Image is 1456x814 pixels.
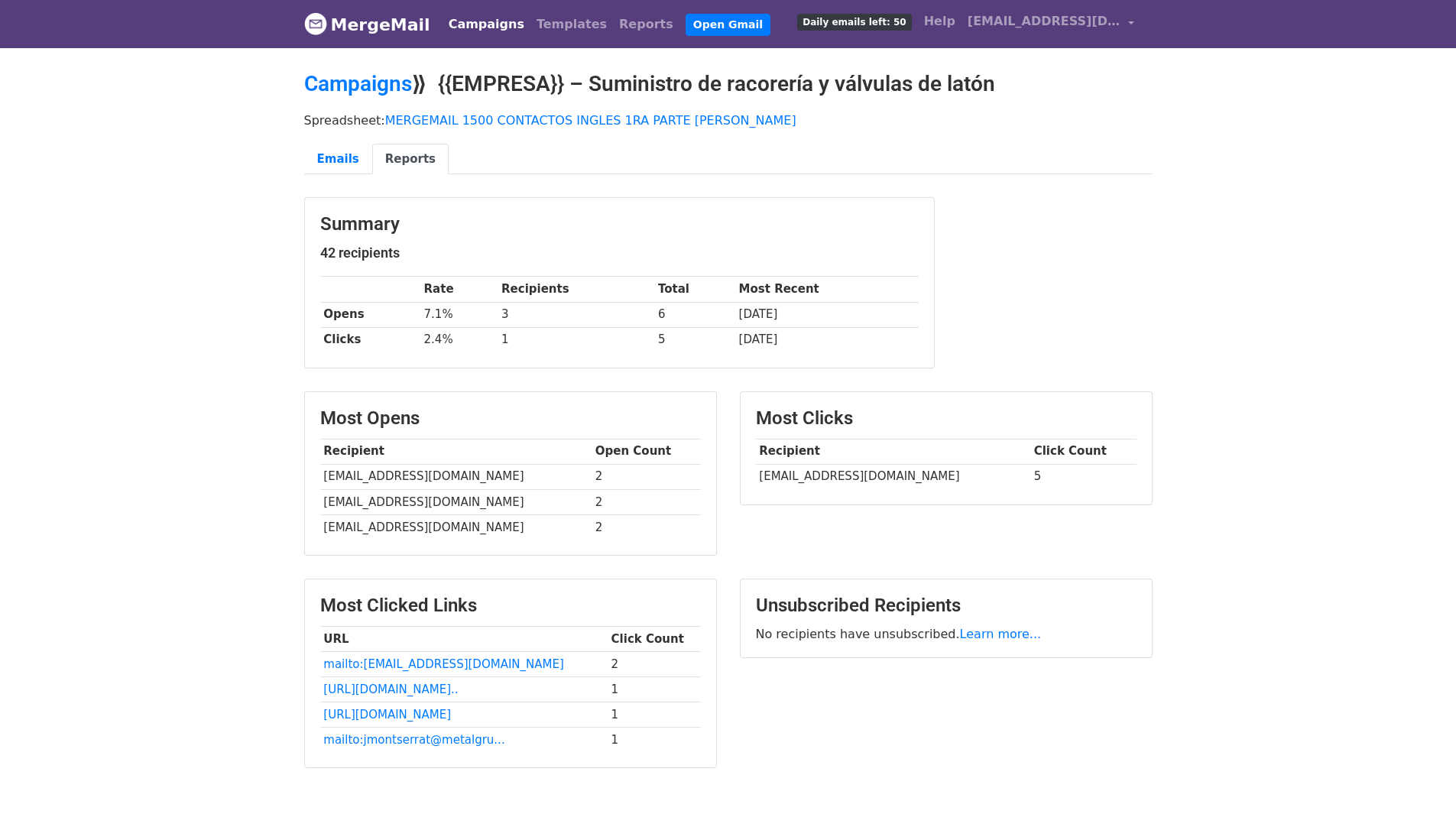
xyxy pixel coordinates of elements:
[592,464,701,489] td: 2
[592,489,701,514] td: 2
[918,6,961,37] a: Help
[530,9,613,40] a: Templates
[756,595,1137,617] h3: Unsubscribed Recipients
[420,327,498,352] td: 2.4%
[304,71,1153,97] h2: ⟫ {{EMPRESA}} – Suministro de racorería y válvulas de latón
[592,439,701,464] th: Open Count
[1030,439,1137,464] th: Click Count
[320,489,592,514] td: [EMAIL_ADDRESS][DOMAIN_NAME]
[592,514,701,540] td: 2
[320,464,592,489] td: [EMAIL_ADDRESS][DOMAIN_NAME]
[498,302,654,327] td: 3
[654,327,735,352] td: 5
[960,627,1042,641] a: Learn more...
[304,112,1153,128] p: Spreadsheet:
[420,302,498,327] td: 7.1%
[735,302,919,327] td: [DATE]
[323,733,504,747] a: mailto:jmontserrat@metalgru...
[791,6,917,37] a: Daily emails left: 50
[385,113,796,128] a: MERGEMAIL 1500 CONTACTOS INGLES 1RA PARTE [PERSON_NAME]
[320,302,420,327] th: Opens
[686,14,770,36] a: Open Gmail
[323,657,564,671] a: mailto:[EMAIL_ADDRESS][DOMAIN_NAME]
[654,302,735,327] td: 6
[304,12,327,35] img: MergeMail logo
[608,728,701,753] td: 1
[304,8,430,41] a: MergeMail
[608,626,701,651] th: Click Count
[654,277,735,302] th: Total
[498,327,654,352] td: 1
[320,514,592,540] td: [EMAIL_ADDRESS][DOMAIN_NAME]
[735,277,919,302] th: Most Recent
[756,464,1030,489] td: [EMAIL_ADDRESS][DOMAIN_NAME]
[498,277,654,302] th: Recipients
[304,71,412,96] a: Campaigns
[320,439,592,464] th: Recipient
[961,6,1140,42] a: [EMAIL_ADDRESS][DOMAIN_NAME]
[968,12,1120,31] span: [EMAIL_ADDRESS][DOMAIN_NAME]
[320,595,701,617] h3: Most Clicked Links
[320,327,420,352] th: Clicks
[443,9,530,40] a: Campaigns
[608,702,701,728] td: 1
[304,144,372,175] a: Emails
[323,683,458,696] a: [URL][DOMAIN_NAME]..
[320,245,919,261] h5: 42 recipients
[320,626,608,651] th: URL
[323,708,451,722] a: [URL][DOMAIN_NAME]
[756,439,1030,464] th: Recipient
[320,213,919,235] h3: Summary
[756,407,1137,430] h3: Most Clicks
[372,144,449,175] a: Reports
[1030,464,1137,489] td: 5
[735,327,919,352] td: [DATE]
[756,626,1137,642] p: No recipients have unsubscribed.
[320,407,701,430] h3: Most Opens
[608,676,701,702] td: 1
[420,277,498,302] th: Rate
[608,651,701,676] td: 2
[613,9,679,40] a: Reports
[797,14,911,31] span: Daily emails left: 50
